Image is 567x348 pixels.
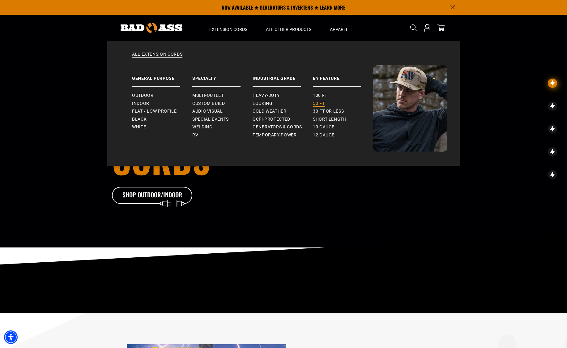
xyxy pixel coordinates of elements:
span: GCFI-Protected [253,117,290,122]
a: Outdoor [132,92,192,100]
a: Temporary Power [253,131,313,139]
a: Welding [192,123,253,131]
span: 10 gauge [313,124,335,130]
summary: Apparel [321,15,358,41]
a: Special Events [192,115,253,123]
a: Short Length [313,115,373,123]
img: Bad Ass Extension Cords [121,23,182,33]
a: Generators & Cords [253,123,313,131]
span: Extension Cords [209,27,247,32]
a: Heavy-Duty [253,92,313,100]
summary: All Other Products [257,15,321,41]
a: By Feature [313,65,373,87]
span: Cold Weather [253,109,287,114]
a: White [132,123,192,131]
span: 100 ft [313,93,327,98]
summary: Extension Cords [200,15,257,41]
span: Apparel [330,27,348,32]
a: All Extension Cords [120,51,447,65]
div: Accessibility Menu [4,330,18,344]
span: 12 gauge [313,132,335,138]
a: Audio Visual [192,107,253,115]
span: Multi-Outlet [192,93,224,98]
span: RV [192,132,198,138]
a: Custom Build [192,100,253,108]
span: Short Length [313,117,347,122]
a: 30 ft or less [313,107,373,115]
span: Heavy-Duty [253,93,279,98]
span: 30 ft or less [313,109,344,114]
span: Custom Build [192,101,225,106]
a: Specialty [192,65,253,87]
a: 100 ft [313,92,373,100]
a: General Purpose [132,65,192,87]
a: Flat / Low Profile [132,107,192,115]
a: Industrial Grade [253,65,313,87]
span: Flat / Low Profile [132,109,177,114]
span: Special Events [192,117,229,122]
h1: Everyday cords [112,109,318,177]
summary: Search [409,23,419,33]
a: Indoor [132,100,192,108]
span: Black [132,117,147,122]
span: Temporary Power [253,132,297,138]
a: Multi-Outlet [192,92,253,100]
span: All Other Products [266,27,311,32]
span: Outdoor [132,93,153,98]
a: 10 gauge [313,123,373,131]
span: Generators & Cords [253,124,302,130]
span: Audio Visual [192,109,223,114]
span: Indoor [132,101,149,106]
a: Black [132,115,192,123]
a: Locking [253,100,313,108]
a: 12 gauge [313,131,373,139]
span: White [132,124,146,130]
span: Welding [192,124,212,130]
a: GCFI-Protected [253,115,313,123]
a: Shop Outdoor/Indoor [112,187,192,204]
span: Locking [253,101,272,106]
a: 50 ft [313,100,373,108]
a: RV [192,131,253,139]
a: Cold Weather [253,107,313,115]
span: 50 ft [313,101,325,106]
img: Bad Ass Extension Cords [373,65,447,152]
